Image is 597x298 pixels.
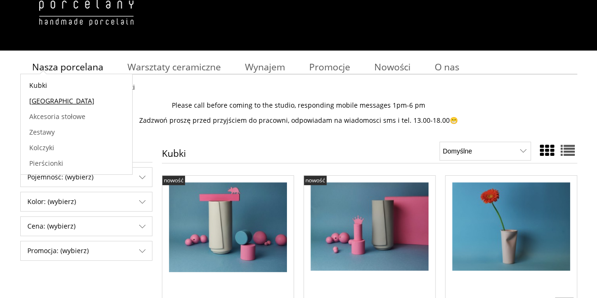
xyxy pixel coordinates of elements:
p: Please call before coming to the studio, responding mobile messages 1pm-6 pm [20,101,577,110]
img: Wrap Cup XL - biały [169,182,287,272]
div: Filtruj [20,167,152,187]
span: nowość [305,176,325,184]
a: Widok pełny [561,141,575,160]
span: Pojemność: (wybierz) [21,168,152,187]
img: Wrap Cup XL - jasny szary [311,182,429,271]
a: Warsztaty ceramiczne [115,58,233,76]
div: Filtruj [20,241,152,261]
a: Promocje [297,58,362,76]
span: Promocja: (wybierz) [21,241,152,260]
span: Promocje [309,60,350,73]
span: Warsztaty ceramiczne [127,60,221,73]
a: Widok ze zdjęciem [540,141,554,160]
span: Wynajem [245,60,285,73]
span: Kolor: (wybierz) [21,192,152,211]
p: Zadzwoń proszę przed przyjściem do pracowni, odpowiadam na wiadomosci sms i tel. 13.00-18.00😁 [20,116,577,125]
div: Filtruj [20,192,152,212]
span: Cena: (wybierz) [21,217,152,236]
a: Wynajem [233,58,297,76]
img: Paper Cup L - cherry [452,182,570,271]
div: Filtruj [20,216,152,236]
a: Nasza porcelana [20,58,116,76]
span: O nas [435,60,459,73]
span: Nowości [374,60,411,73]
span: nowość [164,176,184,184]
span: Nasza porcelana [32,60,103,73]
select: Sortuj wg [439,142,530,161]
a: Nowości [362,58,422,76]
h1: Kubki [162,149,186,163]
a: O nas [422,58,471,76]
